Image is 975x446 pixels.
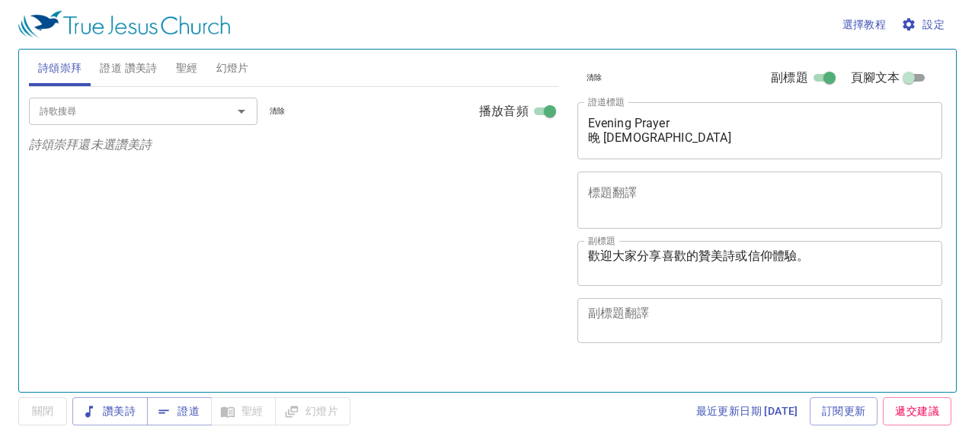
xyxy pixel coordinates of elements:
button: Open [231,101,252,122]
button: 選擇教程 [836,11,893,39]
button: 證道 [147,397,212,425]
i: 詩頌崇拜還未選讚美詩 [29,137,152,152]
span: 清除 [587,71,603,85]
span: 副標題 [771,69,807,87]
textarea: 歡迎大家分享喜歡的贊美詩或信仰體驗。 [588,249,932,278]
button: 設定 [898,11,951,39]
span: 證道 讚美詩 [100,59,157,78]
span: 最近更新日期 [DATE] [696,402,798,421]
a: 訂閱更新 [810,397,878,425]
textarea: Evening Prayer 晚 [DEMOGRAPHIC_DATA] [588,116,932,145]
img: True Jesus Church [18,11,230,38]
span: 訂閱更新 [822,402,866,421]
span: 聖經 [176,59,198,78]
span: 證道 [159,402,200,421]
span: 頁腳文本 [851,69,900,87]
span: 詩頌崇拜 [38,59,82,78]
span: 選擇教程 [842,15,887,34]
a: 遞交建議 [883,397,951,425]
a: 最近更新日期 [DATE] [690,397,804,425]
button: 清除 [261,102,295,120]
button: 清除 [577,69,612,87]
button: 讚美詩 [72,397,148,425]
span: 遞交建議 [895,402,939,421]
span: 讚美詩 [85,402,136,421]
span: 設定 [904,15,945,34]
span: 播放音頻 [479,102,529,120]
span: 清除 [270,104,286,118]
span: 幻燈片 [216,59,249,78]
